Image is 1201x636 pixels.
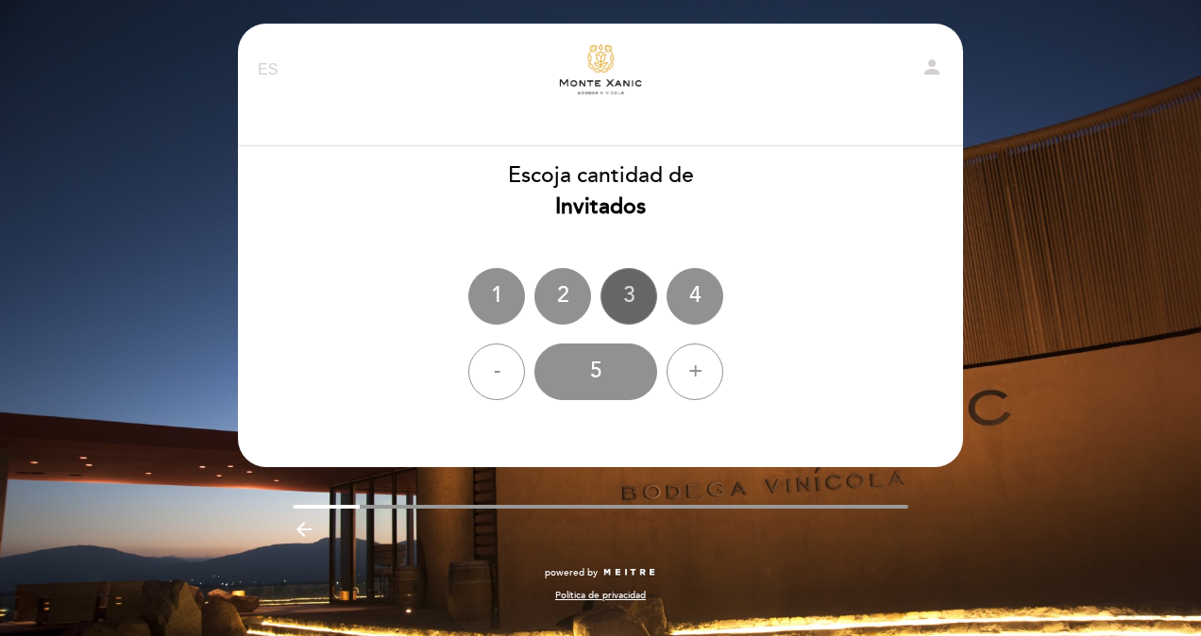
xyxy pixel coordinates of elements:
[555,193,646,220] b: Invitados
[667,268,723,325] div: 4
[921,56,943,78] i: person
[921,56,943,85] button: person
[545,566,598,579] span: powered by
[482,44,719,96] a: Experiencias Excepcionales Monte Xanic
[602,568,656,577] img: MEITRE
[545,566,656,579] a: powered by
[468,343,525,400] div: -
[534,268,591,325] div: 2
[468,268,525,325] div: 1
[555,589,646,602] a: Política de privacidad
[600,268,657,325] div: 3
[293,518,315,541] i: arrow_backward
[667,343,723,400] div: +
[237,160,964,223] div: Escoja cantidad de
[534,343,657,400] div: 5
